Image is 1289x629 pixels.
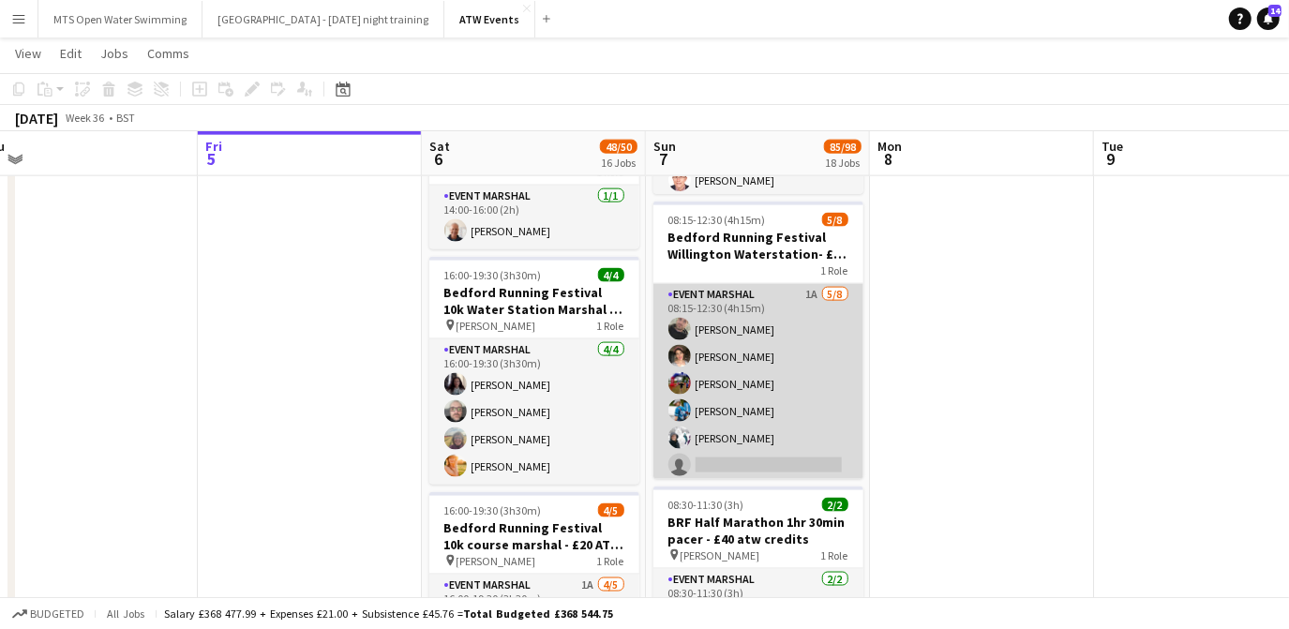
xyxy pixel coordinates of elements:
[429,138,450,155] span: Sat
[38,1,202,37] button: MTS Open Water Swimming
[60,45,82,62] span: Edit
[103,607,148,621] span: All jobs
[598,503,624,517] span: 4/5
[147,45,189,62] span: Comms
[1257,7,1280,30] a: 14
[202,148,222,170] span: 5
[653,284,863,538] app-card-role: Event Marshal1A5/808:15-12:30 (4h15m)[PERSON_NAME][PERSON_NAME][PERSON_NAME][PERSON_NAME][PERSON_...
[601,156,637,170] div: 16 Jobs
[429,257,639,485] app-job-card: 16:00-19:30 (3h30m)4/4Bedford Running Festival 10k Water Station Marshal - £20 ATW credits per ho...
[164,607,613,621] div: Salary £368 477.99 + Expenses £21.00 + Subsistence £45.76 =
[653,202,863,479] app-job-card: 08:15-12:30 (4h15m)5/8Bedford Running Festival Willington Waterstation- £20 ATW credits per hour1...
[52,41,89,66] a: Edit
[429,519,639,553] h3: Bedford Running Festival 10k course marshal - £20 ATW credits per hour
[15,109,58,127] div: [DATE]
[116,111,135,125] div: BST
[1268,5,1282,17] span: 14
[30,607,84,621] span: Budgeted
[62,111,109,125] span: Week 36
[429,186,639,249] app-card-role: Event Marshal1/114:00-16:00 (2h)[PERSON_NAME]
[681,548,760,562] span: [PERSON_NAME]
[651,148,676,170] span: 7
[9,604,87,624] button: Budgeted
[877,138,902,155] span: Mon
[444,268,542,282] span: 16:00-19:30 (3h30m)
[457,319,536,333] span: [PERSON_NAME]
[100,45,128,62] span: Jobs
[429,284,639,318] h3: Bedford Running Festival 10k Water Station Marshal - £20 ATW credits per hour
[668,213,766,227] span: 08:15-12:30 (4h15m)
[202,1,444,37] button: [GEOGRAPHIC_DATA] - [DATE] night training
[668,498,744,512] span: 08:30-11:30 (3h)
[822,213,848,227] span: 5/8
[444,1,535,37] button: ATW Events
[1102,138,1123,155] span: Tue
[653,514,863,547] h3: BRF Half Marathon 1hr 30min pacer - £40 atw credits
[824,140,862,154] span: 85/98
[597,554,624,568] span: 1 Role
[600,140,637,154] span: 48/50
[597,319,624,333] span: 1 Role
[653,229,863,262] h3: Bedford Running Festival Willington Waterstation- £20 ATW credits per hour
[427,148,450,170] span: 6
[1099,148,1123,170] span: 9
[93,41,136,66] a: Jobs
[821,263,848,277] span: 1 Role
[598,268,624,282] span: 4/4
[140,41,197,66] a: Comms
[463,607,613,621] span: Total Budgeted £368 544.75
[7,41,49,66] a: View
[825,156,861,170] div: 18 Jobs
[821,548,848,562] span: 1 Role
[444,503,542,517] span: 16:00-19:30 (3h30m)
[653,138,676,155] span: Sun
[457,554,536,568] span: [PERSON_NAME]
[205,138,222,155] span: Fri
[429,339,639,485] app-card-role: Event Marshal4/416:00-19:30 (3h30m)[PERSON_NAME][PERSON_NAME][PERSON_NAME][PERSON_NAME]
[15,45,41,62] span: View
[822,498,848,512] span: 2/2
[875,148,902,170] span: 8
